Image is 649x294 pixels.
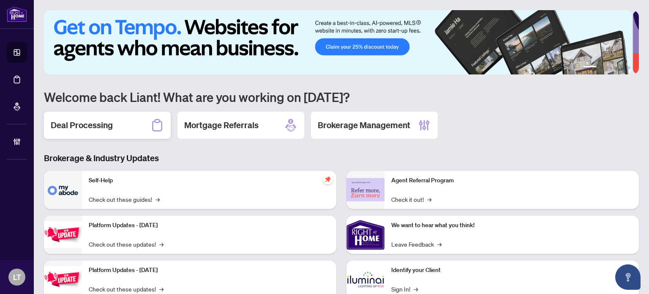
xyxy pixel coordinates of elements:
button: 6 [627,66,630,69]
span: → [414,284,418,294]
p: Identify your Client [391,266,632,275]
button: 3 [607,66,610,69]
p: Agent Referral Program [391,176,632,185]
img: Platform Updates - July 8, 2025 [44,266,82,293]
a: Check out these guides!→ [89,195,160,204]
h2: Brokerage Management [318,119,410,131]
span: → [159,239,164,249]
p: Self-Help [89,176,330,185]
a: Leave Feedback→ [391,239,442,249]
span: → [437,239,442,249]
a: Check it out!→ [391,195,431,204]
button: 1 [583,66,597,69]
h1: Welcome back Liant! What are you working on [DATE]? [44,89,639,105]
span: LT [13,271,21,283]
p: We want to hear what you think! [391,221,632,230]
button: 2 [600,66,603,69]
button: 4 [614,66,617,69]
button: 5 [620,66,624,69]
a: Sign In!→ [391,284,418,294]
a: Check out these updates!→ [89,284,164,294]
p: Platform Updates - [DATE] [89,221,330,230]
span: → [159,284,164,294]
button: Open asap [615,264,641,290]
h2: Mortgage Referrals [184,119,259,131]
img: Agent Referral Program [346,178,384,201]
h2: Deal Processing [51,119,113,131]
a: Check out these updates!→ [89,239,164,249]
span: pushpin [323,174,333,184]
h3: Brokerage & Industry Updates [44,152,639,164]
img: logo [7,6,27,22]
img: We want to hear what you think! [346,216,384,254]
img: Slide 0 [44,10,633,74]
img: Self-Help [44,171,82,209]
span: → [155,195,160,204]
span: → [427,195,431,204]
img: Platform Updates - July 21, 2025 [44,221,82,248]
p: Platform Updates - [DATE] [89,266,330,275]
